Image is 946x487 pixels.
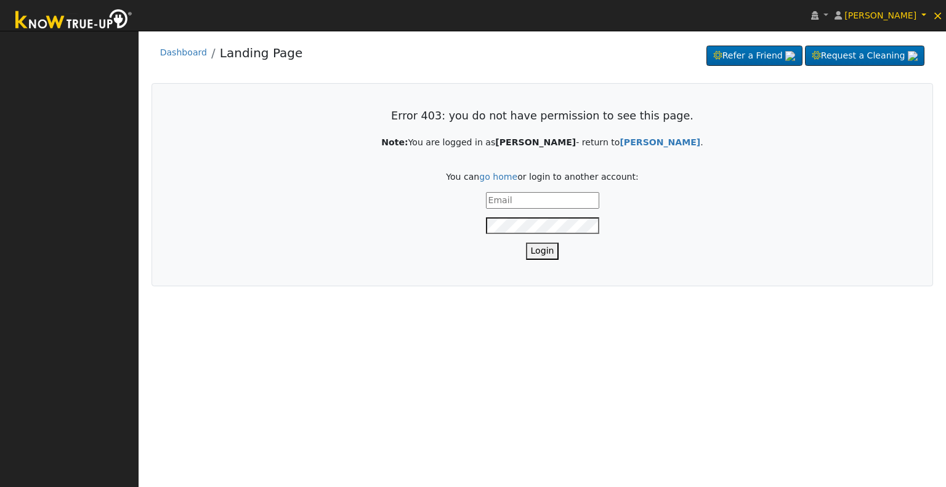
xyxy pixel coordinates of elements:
[785,51,795,61] img: retrieve
[479,172,517,182] a: go home
[932,8,943,23] span: ×
[706,46,802,66] a: Refer a Friend
[620,137,700,147] a: Back to User
[495,137,576,147] strong: [PERSON_NAME]
[526,243,559,259] button: Login
[207,44,302,68] li: Landing Page
[178,171,907,183] p: You can or login to another account:
[9,7,139,34] img: Know True-Up
[486,192,599,209] input: Email
[178,136,907,149] p: You are logged in as - return to .
[160,47,207,57] a: Dashboard
[620,137,700,147] strong: [PERSON_NAME]
[805,46,924,66] a: Request a Cleaning
[844,10,916,20] span: [PERSON_NAME]
[381,137,408,147] strong: Note:
[908,51,918,61] img: retrieve
[178,110,907,123] h3: Error 403: you do not have permission to see this page.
